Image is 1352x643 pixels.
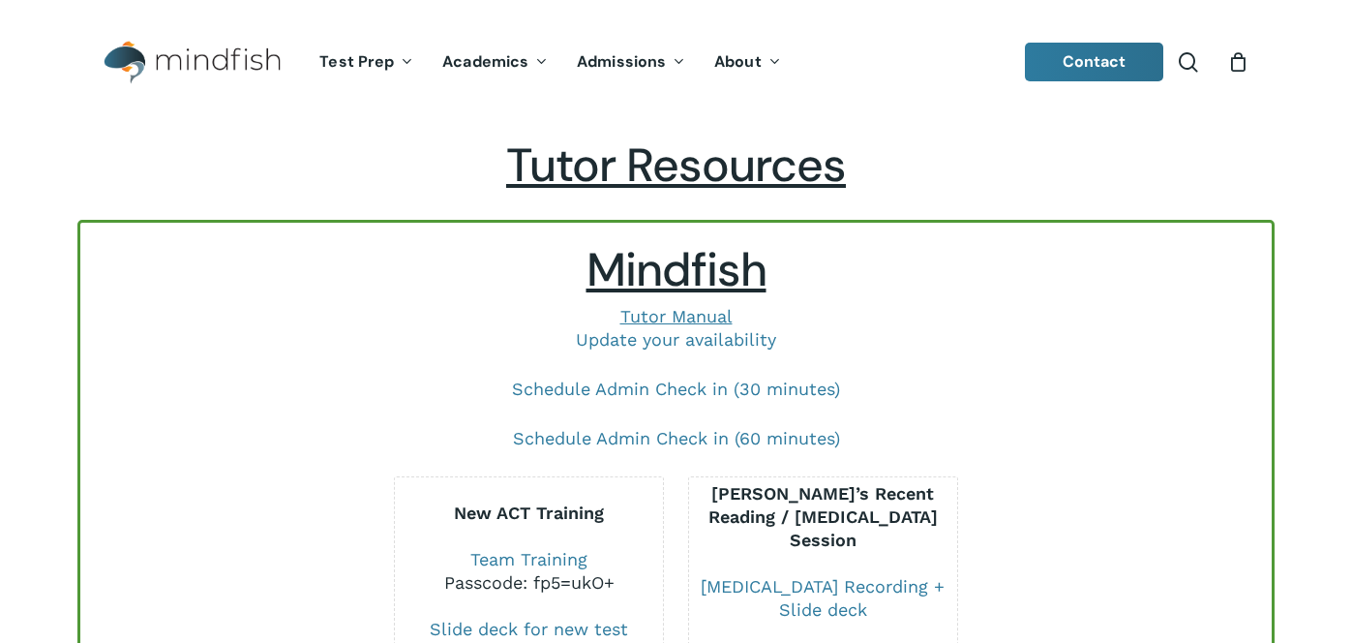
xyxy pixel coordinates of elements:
a: Tutor Manual [620,306,733,326]
a: Test Prep [305,54,428,71]
span: About [714,51,762,72]
div: Passcode: fp5=ukO+ [395,571,663,595]
a: Schedule Admin Check in (60 minutes) [513,428,840,448]
span: Academics [442,51,528,72]
a: Academics [428,54,562,71]
a: About [700,54,796,71]
a: Schedule Admin Check in (30 minutes) [512,379,840,399]
iframe: Chatbot [914,500,1325,616]
header: Main Menu [77,26,1275,99]
b: [PERSON_NAME]’s Recent Reading / [MEDICAL_DATA] Session [708,483,938,550]
a: Slide deck for new test [430,619,628,639]
span: Tutor Resources [506,135,846,196]
a: Cart [1227,51,1248,73]
span: Admissions [577,51,666,72]
b: New ACT Training [454,503,604,523]
span: Test Prep [319,51,394,72]
span: Contact [1063,51,1127,72]
a: Contact [1025,43,1164,81]
a: Admissions [562,54,700,71]
a: Team Training [470,549,587,569]
nav: Main Menu [305,26,795,99]
a: [MEDICAL_DATA] Recording + Slide deck [701,576,945,620]
a: Update your availability [576,329,776,350]
span: Mindfish [586,239,766,300]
